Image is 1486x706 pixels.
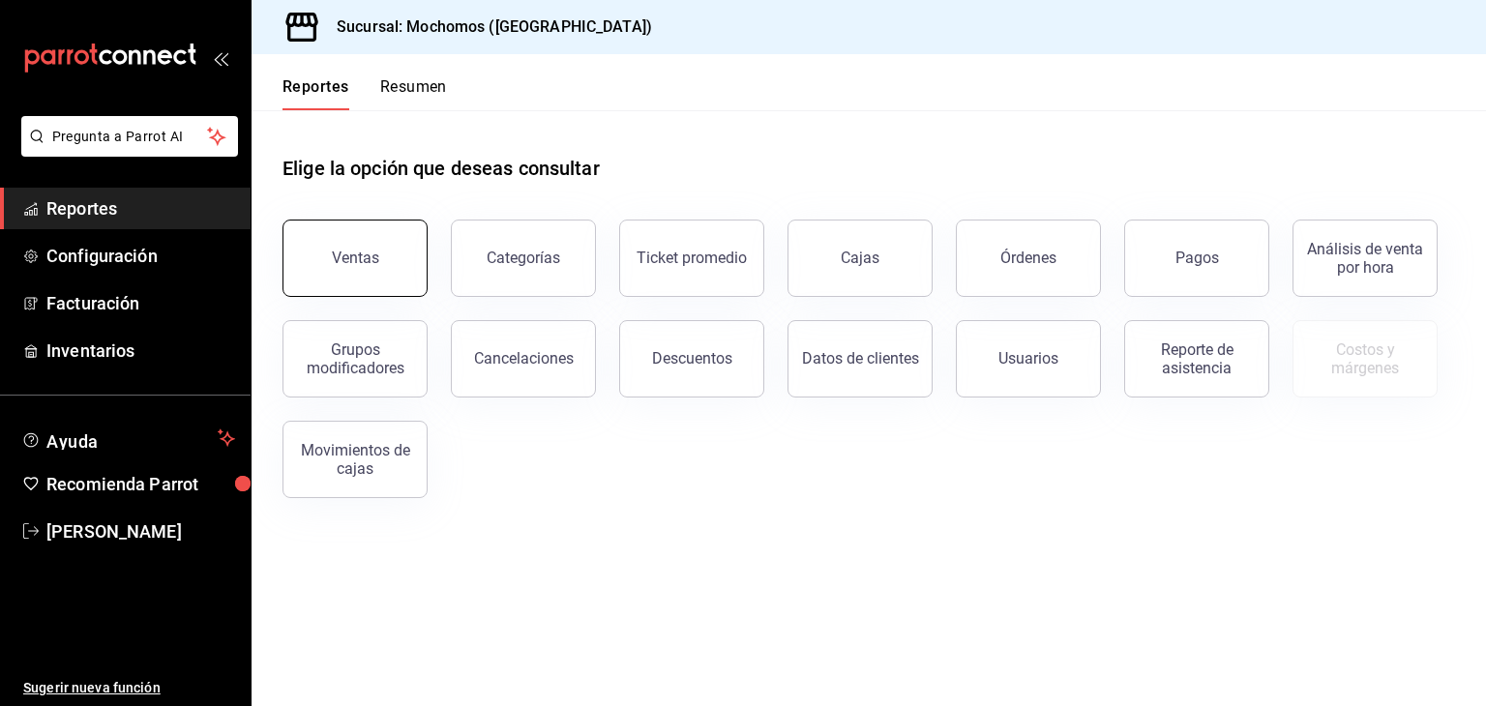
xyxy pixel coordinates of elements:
span: Facturación [46,290,235,316]
span: Inventarios [46,338,235,364]
span: Ayuda [46,427,210,450]
button: Categorías [451,220,596,297]
span: Configuración [46,243,235,269]
a: Pregunta a Parrot AI [14,140,238,161]
button: Ventas [282,220,428,297]
h3: Sucursal: Mochomos ([GEOGRAPHIC_DATA]) [321,15,652,39]
div: Descuentos [652,349,732,368]
button: Resumen [380,77,447,110]
div: Datos de clientes [802,349,919,368]
button: Ticket promedio [619,220,764,297]
button: Usuarios [956,320,1101,397]
button: open_drawer_menu [213,50,228,66]
button: Movimientos de cajas [282,421,428,498]
div: Análisis de venta por hora [1305,240,1425,277]
span: Recomienda Parrot [46,471,235,497]
div: Reporte de asistencia [1137,340,1257,377]
span: Sugerir nueva función [23,678,235,698]
div: Costos y márgenes [1305,340,1425,377]
div: Movimientos de cajas [295,441,415,478]
div: Pagos [1175,249,1219,267]
div: Cajas [841,247,880,270]
div: Categorías [487,249,560,267]
a: Cajas [788,220,933,297]
div: Ventas [332,249,379,267]
div: Órdenes [1000,249,1056,267]
button: Contrata inventarios para ver este reporte [1293,320,1438,397]
div: Cancelaciones [474,349,574,368]
button: Grupos modificadores [282,320,428,397]
div: Usuarios [998,349,1058,368]
button: Órdenes [956,220,1101,297]
button: Descuentos [619,320,764,397]
button: Reporte de asistencia [1124,320,1269,397]
span: Pregunta a Parrot AI [52,127,208,147]
button: Cancelaciones [451,320,596,397]
span: Reportes [46,195,235,221]
button: Pregunta a Parrot AI [21,116,238,157]
span: [PERSON_NAME] [46,518,235,544]
h1: Elige la opción que deseas consultar [282,154,600,183]
button: Datos de clientes [788,320,933,397]
button: Pagos [1124,220,1269,297]
button: Análisis de venta por hora [1293,220,1438,297]
div: Ticket promedio [637,249,747,267]
button: Reportes [282,77,349,110]
div: Grupos modificadores [295,340,415,377]
div: navigation tabs [282,77,447,110]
